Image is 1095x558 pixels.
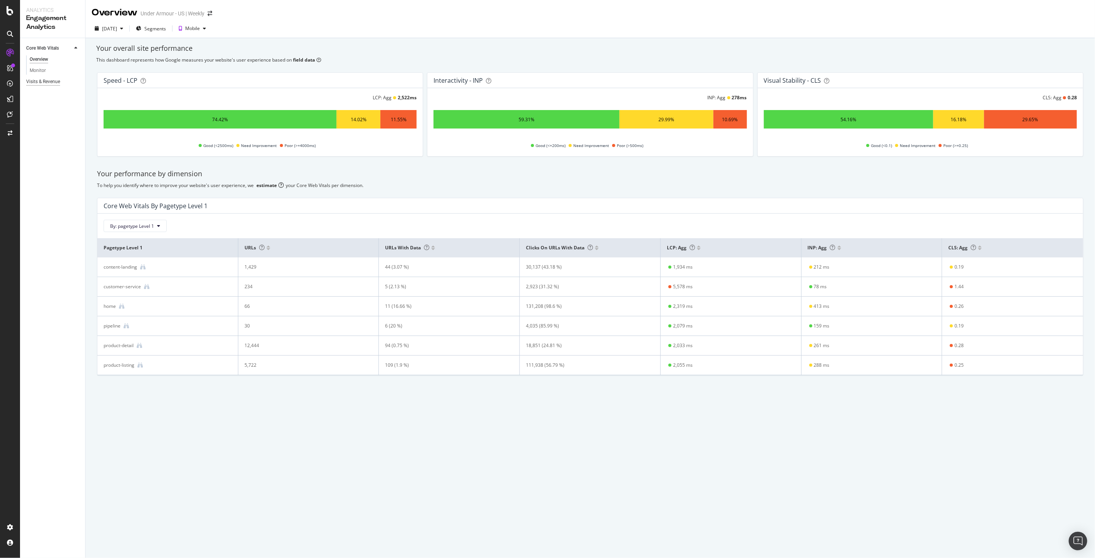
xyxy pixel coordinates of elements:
span: Need Improvement [900,141,936,150]
div: 6 (20 %) [385,322,500,329]
div: Under Armour - US | Weekly [141,10,204,17]
div: 111,938 (56.79 %) [526,362,641,369]
div: 5,722 [244,362,360,369]
div: estimate [256,182,277,189]
div: 278 ms [732,94,747,101]
span: Good (<2500ms) [203,141,233,150]
div: 2,319 ms [673,303,693,310]
div: 2,522 ms [398,94,417,101]
span: CLS: Agg [948,244,976,251]
div: 0.28 [954,342,964,349]
span: Need Improvement [241,141,277,150]
span: Good (<0.1) [871,141,892,150]
div: 261 ms [814,342,830,349]
div: 109 (1.9 %) [385,362,500,369]
a: Visits & Revenue [26,78,80,86]
div: 2,923 (31.32 %) [526,283,641,290]
div: 12,444 [244,342,360,349]
div: arrow-right-arrow-left [208,11,212,16]
div: 1,429 [244,264,360,271]
div: 0.26 [954,303,964,310]
div: Visual Stability - CLS [764,77,821,84]
div: 94 (0.75 %) [385,342,500,349]
span: Poor (>=4000ms) [285,141,316,150]
div: 288 ms [814,362,830,369]
div: Core Web Vitals By pagetype Level 1 [104,202,208,210]
div: product-listing [104,362,134,369]
div: 212 ms [814,264,830,271]
div: Your performance by dimension [97,169,1083,179]
div: Monitor [30,67,46,75]
div: pipeline [104,322,121,329]
div: Overview [30,55,48,63]
div: 1.44 [954,283,964,290]
a: Core Web Vitals [26,44,72,52]
div: Your overall site performance [96,43,1084,53]
div: 159 ms [814,322,830,329]
div: Analytics [26,6,79,14]
span: URLs with data [385,244,429,251]
div: 59.31% [519,116,534,123]
span: Clicks on URLs with data [526,244,593,251]
button: [DATE] [92,22,126,35]
div: 54.16% [841,116,856,123]
div: 30,137 (43.18 %) [526,264,641,271]
button: By: pagetype Level 1 [104,220,167,232]
div: 413 ms [814,303,830,310]
div: Mobile [185,26,200,31]
div: 0.25 [954,362,964,369]
span: URLs [244,244,265,251]
div: 44 (3.07 %) [385,264,500,271]
div: 5,578 ms [673,283,693,290]
div: 2,033 ms [673,342,693,349]
div: INP: Agg [708,94,726,101]
a: Monitor [30,67,80,75]
div: 74.42% [212,116,228,123]
div: 29.99% [658,116,674,123]
span: By: pagetype Level 1 [110,223,154,229]
span: Poor (>=0.25) [943,141,968,150]
div: 29.65% [1023,116,1038,123]
span: Poor (>500ms) [617,141,643,150]
span: Good (<=200ms) [536,141,566,150]
div: Core Web Vitals [26,44,59,52]
div: 0.19 [954,322,964,329]
div: 16.18% [951,116,966,123]
div: To help you identify where to improve your website's user experience, we your Core Web Vitals per... [97,182,1083,189]
div: customer-service [104,283,141,290]
div: 234 [244,283,360,290]
div: Overview [92,6,137,19]
span: Need Improvement [573,141,609,150]
div: home [104,303,116,310]
div: 2,079 ms [673,322,693,329]
div: 10.69% [722,116,738,123]
div: product-detail [104,342,134,349]
span: INP: Agg [808,244,835,251]
div: Open Intercom Messenger [1069,532,1087,550]
div: content-landing [104,264,137,271]
span: Segments [144,25,166,32]
b: field data [293,57,315,63]
div: 14.02% [351,116,367,123]
div: 0.19 [954,264,964,271]
div: 66 [244,303,360,310]
div: 11.55% [391,116,407,123]
button: Mobile [176,22,209,35]
div: 11 (16.66 %) [385,303,500,310]
div: LCP: Agg [373,94,392,101]
div: Interactivity - INP [434,77,483,84]
div: 5 (2.13 %) [385,283,500,290]
div: 1,934 ms [673,264,693,271]
div: 30 [244,322,360,329]
button: Segments [133,22,169,35]
div: Speed - LCP [104,77,137,84]
span: LCP: Agg [667,244,695,251]
div: 4,035 (85.99 %) [526,322,641,329]
div: Engagement Analytics [26,14,79,32]
div: 131,208 (98.6 %) [526,303,641,310]
a: Overview [30,55,80,63]
div: CLS: Agg [1043,94,1062,101]
div: [DATE] [102,25,117,32]
span: pagetype Level 1 [104,244,230,251]
div: 78 ms [814,283,827,290]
